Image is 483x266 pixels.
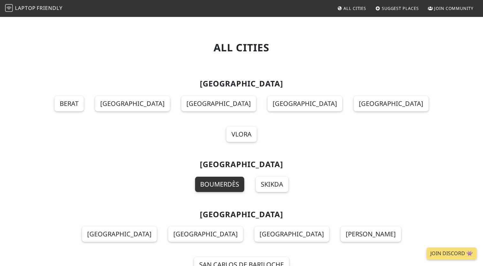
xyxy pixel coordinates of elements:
a: [GEOGRAPHIC_DATA] [254,226,329,242]
a: LaptopFriendly LaptopFriendly [5,3,63,14]
a: [GEOGRAPHIC_DATA] [95,96,170,111]
a: Suggest Places [373,3,421,14]
a: [GEOGRAPHIC_DATA] [181,96,256,111]
span: Friendly [37,4,62,11]
span: Join Community [434,5,473,11]
h2: [GEOGRAPHIC_DATA] [35,160,449,169]
a: Skikda [256,177,288,192]
a: [GEOGRAPHIC_DATA] [82,226,157,242]
a: [GEOGRAPHIC_DATA] [354,96,428,111]
a: [PERSON_NAME] [341,226,401,242]
h2: [GEOGRAPHIC_DATA] [35,210,449,219]
img: LaptopFriendly [5,4,13,12]
span: All Cities [343,5,366,11]
a: Join Discord 👾 [426,248,477,260]
a: [GEOGRAPHIC_DATA] [168,226,243,242]
h1: All Cities [35,41,449,54]
a: Vlora [226,127,257,142]
span: Suggest Places [382,5,419,11]
a: All Cities [335,3,369,14]
a: Berat [55,96,84,111]
a: [GEOGRAPHIC_DATA] [268,96,342,111]
h2: [GEOGRAPHIC_DATA] [35,79,449,88]
a: Join Community [425,3,476,14]
span: Laptop [15,4,36,11]
a: Boumerdès [195,177,244,192]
